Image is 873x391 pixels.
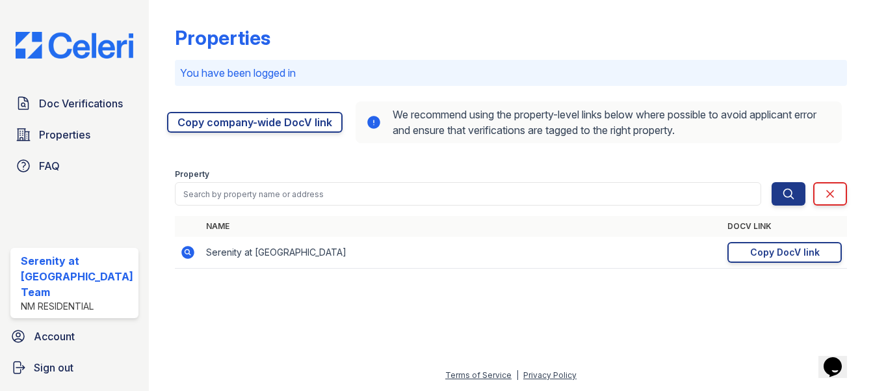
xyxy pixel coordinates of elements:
[516,370,519,380] div: |
[445,370,512,380] a: Terms of Service
[175,182,761,206] input: Search by property name or address
[201,237,722,269] td: Serenity at [GEOGRAPHIC_DATA]
[5,355,144,381] a: Sign out
[21,300,133,313] div: NM Residential
[39,96,123,111] span: Doc Verifications
[5,32,144,59] img: CE_Logo_Blue-a8612792a0a2168367f1c8372b55b34899dd931a85d93a1a3d3e32e68fde9ad4.png
[34,360,73,375] span: Sign out
[39,158,60,174] span: FAQ
[10,153,138,179] a: FAQ
[722,216,847,237] th: DocV Link
[727,242,842,263] a: Copy DocV link
[175,169,209,180] label: Property
[5,323,144,349] a: Account
[201,216,722,237] th: Name
[34,329,75,344] span: Account
[167,112,343,133] a: Copy company-wide DocV link
[750,246,820,259] div: Copy DocV link
[356,101,842,143] div: We recommend using the property-level links below where possible to avoid applicant error and ens...
[10,122,138,148] a: Properties
[175,26,270,49] div: Properties
[523,370,577,380] a: Privacy Policy
[10,90,138,116] a: Doc Verifications
[180,65,842,81] p: You have been logged in
[39,127,90,142] span: Properties
[21,253,133,300] div: Serenity at [GEOGRAPHIC_DATA] Team
[818,339,860,378] iframe: chat widget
